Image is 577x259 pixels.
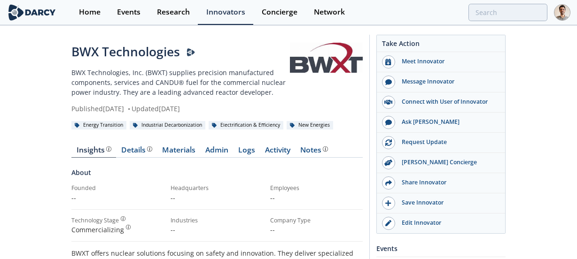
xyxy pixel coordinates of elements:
[314,8,345,16] div: Network
[171,193,263,203] p: --
[538,221,568,250] iframe: chat widget
[147,146,152,152] img: information.svg
[71,216,119,225] div: Technology Stage
[395,219,500,227] div: Edit Innovator
[209,121,283,129] div: Electrification & Efficiency
[395,138,500,146] div: Request Update
[171,184,263,192] div: Headquarters
[71,104,290,114] div: Published [DATE] Updated [DATE]
[116,146,157,158] a: Details
[300,146,328,154] div: Notes
[71,193,164,203] p: --
[395,198,500,207] div: Save Innovator
[468,4,547,21] input: Advanced Search
[377,213,505,233] a: Edit Innovator
[554,4,570,21] img: Profile
[130,121,205,129] div: Industrial Decarbonization
[395,98,500,106] div: Connect with User of Innovator
[270,193,363,203] p: --
[262,8,297,16] div: Concierge
[260,146,295,158] a: Activity
[270,184,363,192] div: Employees
[377,193,505,213] button: Save Innovator
[117,8,140,16] div: Events
[71,68,290,97] p: BWX Technologies, Inc. (BWXT) supplies precision manufactured components, services and CANDU® fue...
[126,225,131,230] img: information.svg
[79,8,101,16] div: Home
[323,146,328,152] img: information.svg
[106,146,111,152] img: information.svg
[126,104,132,113] span: •
[187,48,195,57] img: Darcy Presenter
[233,146,260,158] a: Logs
[376,240,506,257] div: Events
[395,77,500,86] div: Message Innovator
[200,146,233,158] a: Admin
[287,121,333,129] div: New Energies
[157,8,190,16] div: Research
[206,8,245,16] div: Innovators
[71,146,116,158] a: Insights
[295,146,333,158] a: Notes
[71,168,363,184] div: About
[121,216,126,221] img: information.svg
[171,225,263,235] p: --
[121,146,152,154] div: Details
[395,178,500,187] div: Share Innovator
[395,118,500,126] div: Ask [PERSON_NAME]
[157,146,200,158] a: Materials
[7,4,57,21] img: logo-wide.svg
[71,184,164,192] div: Founded
[395,57,500,66] div: Meet Innovator
[395,158,500,167] div: [PERSON_NAME] Concierge
[270,216,363,225] div: Company Type
[71,225,164,235] div: Commercializing
[77,146,111,154] div: Insights
[377,38,505,52] div: Take Action
[171,216,263,225] div: Industries
[71,43,290,61] div: BWX Technologies
[71,121,126,129] div: Energy Transition
[270,225,363,235] p: --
